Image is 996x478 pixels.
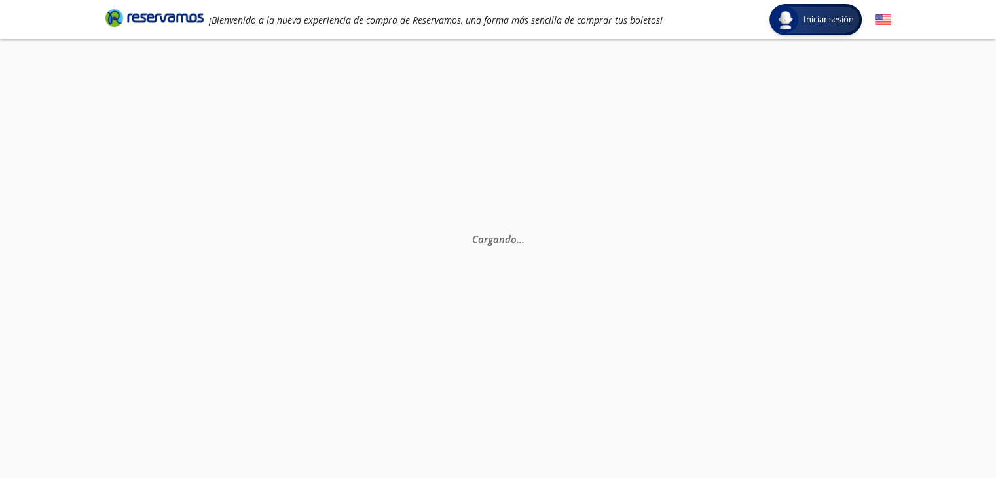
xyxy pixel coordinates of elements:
[798,13,859,26] span: Iniciar sesión
[516,232,519,246] span: .
[521,232,524,246] span: .
[875,12,891,28] button: English
[105,8,204,28] i: Brand Logo
[209,14,663,26] em: ¡Bienvenido a la nueva experiencia de compra de Reservamos, una forma más sencilla de comprar tus...
[519,232,521,246] span: .
[471,232,524,246] em: Cargando
[105,8,204,31] a: Brand Logo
